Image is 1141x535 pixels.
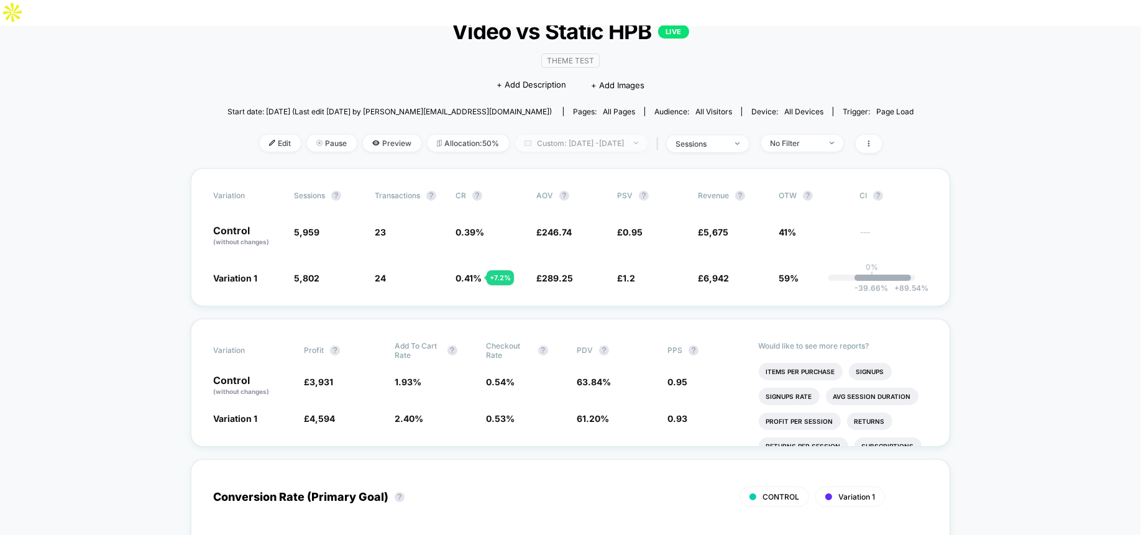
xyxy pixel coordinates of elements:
[472,191,482,201] button: ?
[542,273,573,283] span: 289.25
[213,191,282,201] span: Variation
[695,107,732,116] span: All Visitors
[309,413,335,424] span: 4,594
[735,191,745,201] button: ?
[698,227,728,237] span: £
[269,140,275,146] img: edit
[331,191,341,201] button: ?
[447,345,457,355] button: ?
[667,345,682,355] span: PPS
[634,142,638,144] img: end
[698,273,729,283] span: £
[591,80,644,90] span: + Add Images
[304,377,333,387] span: £
[395,341,441,360] span: Add To Cart Rate
[497,79,566,91] span: + Add Description
[573,107,635,116] div: Pages:
[559,191,569,201] button: ?
[304,345,324,355] span: Profit
[763,492,799,501] span: CONTROL
[599,345,609,355] button: ?
[536,191,553,200] span: AOV
[542,227,572,237] span: 246.74
[316,140,323,146] img: end
[213,413,257,424] span: Variation 1
[803,191,813,201] button: ?
[676,139,726,149] div: sessions
[859,191,928,201] span: CI
[525,140,531,146] img: calendar
[759,341,928,350] p: Would like to see more reports?
[894,283,899,293] span: +
[876,107,914,116] span: Page Load
[859,229,928,247] span: ---
[577,377,611,387] span: 63.84 %
[227,107,552,116] span: Start date: [DATE] (Last edit [DATE] by [PERSON_NAME][EMAIL_ADDRESS][DOMAIN_NAME])
[873,191,883,201] button: ?
[213,341,282,360] span: Variation
[375,191,420,200] span: Transactions
[703,273,729,283] span: 6,942
[456,227,484,237] span: 0.39 %
[213,375,291,396] p: Control
[486,341,532,360] span: Checkout Rate
[855,437,922,455] li: Subscriptions
[428,135,509,152] span: Allocation: 50%
[617,191,633,200] span: PSV
[213,238,269,245] span: (without changes)
[779,191,847,201] span: OTW
[658,25,689,39] p: LIVE
[213,273,257,283] span: Variation 1
[375,273,386,283] span: 24
[294,227,319,237] span: 5,959
[838,492,875,501] span: Variation 1
[623,227,643,237] span: 0.95
[843,107,914,116] div: Trigger:
[759,437,848,455] li: Returns Per Session
[262,18,879,44] span: Video vs Static HPB
[888,283,928,293] span: 89.54 %
[213,388,269,395] span: (without changes)
[759,413,841,430] li: Profit Per Session
[260,135,301,152] span: Edit
[826,388,919,405] li: Avg Session Duration
[771,139,820,148] div: No Filter
[703,227,728,237] span: 5,675
[654,107,732,116] div: Audience:
[395,377,422,387] span: 1.93 %
[735,142,740,145] img: end
[375,227,386,237] span: 23
[437,140,442,147] img: rebalance
[213,226,282,247] p: Control
[536,273,573,283] span: £
[603,107,635,116] span: all pages
[830,142,834,144] img: end
[698,191,729,200] span: Revenue
[363,135,421,152] span: Preview
[667,413,687,424] span: 0.93
[784,107,823,116] span: all devices
[487,270,514,285] div: + 7.2 %
[577,413,609,424] span: 61.20 %
[307,135,357,152] span: Pause
[855,283,888,293] span: -39.66 %
[538,345,548,355] button: ?
[617,227,643,237] span: £
[395,413,424,424] span: 2.40 %
[456,191,466,200] span: CR
[515,135,648,152] span: Custom: [DATE] - [DATE]
[689,345,699,355] button: ?
[304,413,335,424] span: £
[294,273,319,283] span: 5,802
[541,53,600,68] span: Theme Test
[395,492,405,502] button: ?
[849,363,892,380] li: Signups
[309,377,333,387] span: 3,931
[294,191,325,200] span: Sessions
[866,262,878,272] p: 0%
[426,191,436,201] button: ?
[486,377,515,387] span: 0.54 %
[741,107,833,116] span: Device:
[847,413,892,430] li: Returns
[871,272,873,281] p: |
